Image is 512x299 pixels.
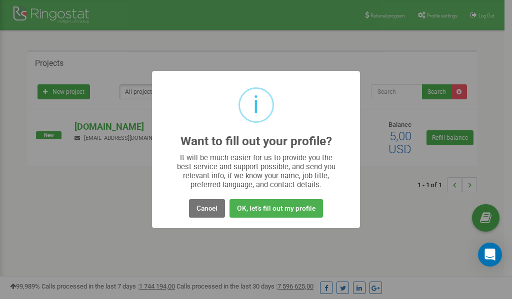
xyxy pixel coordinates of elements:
[180,135,332,148] h2: Want to fill out your profile?
[189,199,225,218] button: Cancel
[229,199,323,218] button: OK, let's fill out my profile
[253,89,259,121] div: i
[172,153,340,189] div: It will be much easier for us to provide you the best service and support possible, and send you ...
[478,243,502,267] div: Open Intercom Messenger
